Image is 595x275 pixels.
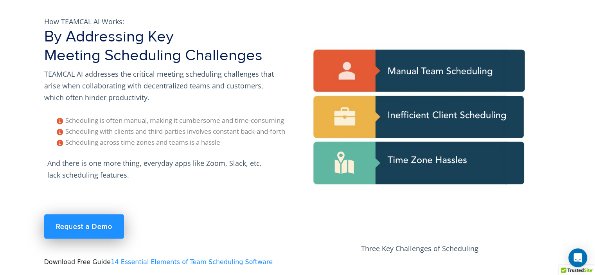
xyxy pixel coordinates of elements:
[44,154,279,184] p: And there is one more thing, everyday apps like Zoom, Slack, etc. lack scheduling features.
[44,27,293,65] h1: By Addressing Key Meeting Scheduling Challenges
[302,243,537,254] p: Three Key Challenges of Scheduling
[44,16,279,27] p: How TEAMCAL AI Works:
[111,258,273,266] a: 14 Essential Elements of Team Scheduling Software
[568,248,587,267] div: Open Intercom Messenger
[57,137,293,148] li: Scheduling across time zones and teams is a hassle
[57,115,293,126] li: Scheduling is often manual, making it cumbersome and time-consuming
[44,68,279,103] p: TEAMCAL AI addresses the critical meeting scheduling challenges that arise when collaborating wit...
[44,214,124,239] a: Request a Demo
[57,126,293,137] li: Scheduling with clients and third parties involves constant back-and-forth
[302,8,537,243] img: pic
